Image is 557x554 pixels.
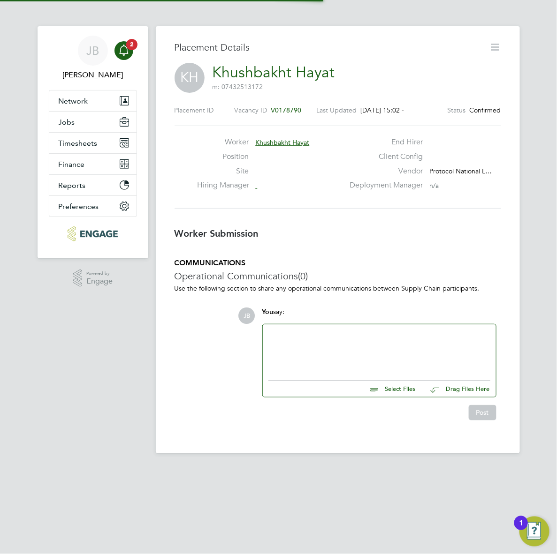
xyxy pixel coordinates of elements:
span: Preferences [59,202,99,211]
a: Powered byEngage [73,270,113,287]
span: 2 [126,39,137,50]
div: say: [262,307,496,324]
label: Placement ID [175,106,214,114]
span: Timesheets [59,139,98,148]
span: Jobs [59,118,75,127]
span: Confirmed [470,106,501,114]
label: Deployment Manager [344,180,423,190]
button: Jobs [49,112,137,132]
span: Finance [59,160,85,169]
div: 1 [519,523,523,535]
button: Preferences [49,196,137,217]
a: 2 [114,36,133,66]
label: Last Updated [317,106,357,114]
label: Position [197,152,249,162]
a: Go to home page [49,226,137,241]
a: JB[PERSON_NAME] [49,36,137,81]
h3: Placement Details [175,41,482,53]
span: Protocol National L… [430,167,492,175]
button: Timesheets [49,133,137,153]
label: Client Config [344,152,423,162]
span: [DATE] 15:02 - [361,106,404,114]
p: Use the following section to share any operational communications between Supply Chain participants. [175,284,501,292]
h3: Operational Communications [175,270,501,282]
span: JB [239,307,255,324]
h5: COMMUNICATIONS [175,258,501,268]
b: Worker Submission [175,228,259,239]
span: m: 07432513172 [213,82,263,91]
span: (0) [298,270,308,282]
span: JB [86,45,99,57]
span: n/a [430,181,439,190]
button: Open Resource Center, 1 new notification [519,517,549,547]
a: Khushbakht Hayat [213,63,335,82]
label: Vendor [344,166,423,176]
label: Status [448,106,466,114]
span: Reports [59,181,86,190]
span: Josh Boulding [49,69,137,81]
label: Hiring Manager [197,180,249,190]
span: Network [59,97,88,105]
span: You [262,308,274,316]
button: Finance [49,154,137,174]
label: Worker [197,137,249,147]
button: Post [469,405,496,420]
span: Khushbakht Hayat [255,138,309,147]
span: Engage [86,277,113,285]
label: Vacancy ID [235,106,267,114]
img: protocol-logo-retina.png [68,226,118,241]
button: Network [49,90,137,111]
span: KH [175,63,205,93]
nav: Main navigation [38,26,148,258]
span: Powered by [86,270,113,277]
button: Reports [49,175,137,195]
button: Drag Files Here [423,380,490,399]
label: End Hirer [344,137,423,147]
label: Site [197,166,249,176]
span: V0178790 [271,106,302,114]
